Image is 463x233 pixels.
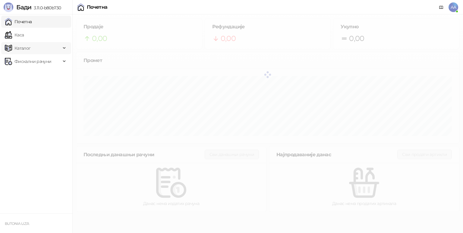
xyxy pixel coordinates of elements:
span: AA [449,2,458,12]
img: Logo [4,2,13,12]
a: Документација [436,2,446,12]
div: Почетна [87,5,108,10]
span: Бади [16,4,31,11]
a: Почетна [5,16,32,28]
small: BUTONIA U.Z.R. [5,222,29,226]
span: Фискални рачуни [14,55,51,67]
a: Каса [5,29,24,41]
span: 3.11.0-b80b730 [31,5,61,11]
span: Каталог [14,42,31,54]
